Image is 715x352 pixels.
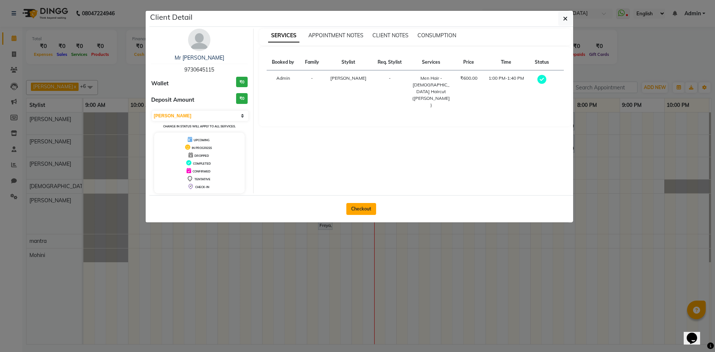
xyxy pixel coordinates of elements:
[195,185,209,189] span: CHECK-IN
[417,32,456,39] span: CONSUMPTION
[268,29,299,42] span: SERVICES
[194,138,210,142] span: UPCOMING
[346,203,376,215] button: Checkout
[372,32,409,39] span: CLIENT NOTES
[151,96,194,104] span: Deposit Amount
[175,54,224,61] a: Mr [PERSON_NAME]
[151,79,169,88] span: Wallet
[236,93,248,104] h3: ₹0
[330,75,366,81] span: [PERSON_NAME]
[193,169,210,173] span: CONFIRMED
[372,70,407,113] td: -
[163,124,236,128] small: Change in status will apply to all services.
[267,54,300,70] th: Booked by
[684,322,708,345] iframe: chat widget
[412,75,451,108] div: Men Hair - [DEMOGRAPHIC_DATA] Haircut ([PERSON_NAME])
[194,154,209,158] span: DROPPED
[483,54,530,70] th: Time
[455,54,483,70] th: Price
[267,70,300,113] td: Admin
[483,70,530,113] td: 1:00 PM-1:40 PM
[324,54,372,70] th: Stylist
[300,54,324,70] th: Family
[460,75,478,82] div: ₹600.00
[150,12,193,23] h5: Client Detail
[192,146,212,150] span: IN PROGRESS
[372,54,407,70] th: Req. Stylist
[407,54,455,70] th: Services
[184,66,214,73] span: 9730645115
[300,70,324,113] td: -
[236,77,248,88] h3: ₹0
[193,162,211,165] span: COMPLETED
[308,32,363,39] span: APPOINTMENT NOTES
[194,177,210,181] span: TENTATIVE
[530,54,554,70] th: Status
[188,29,210,51] img: avatar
